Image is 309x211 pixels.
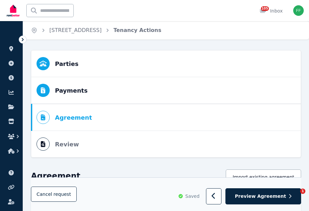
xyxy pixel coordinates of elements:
[293,5,304,16] img: Frank frank@northwardrentals.com.au
[55,59,78,69] span: Parties
[31,50,84,77] button: Parties
[185,193,199,200] span: Saved
[5,2,21,19] img: RentBetter
[55,113,92,122] span: Agreement
[53,191,71,198] span: request
[287,189,302,204] iframe: Intercom live chat
[31,77,93,104] button: Payments
[23,21,169,40] nav: Breadcrumb
[114,27,162,33] a: Tenancy Actions
[235,193,286,200] span: Preview Agreement
[55,86,88,95] span: Payments
[31,104,97,131] button: Agreement
[49,27,102,33] a: [STREET_ADDRESS]
[300,189,305,194] span: 1
[261,6,269,11] span: 105
[225,189,301,205] button: Preview Agreement
[31,171,80,181] h1: Agreement
[31,50,301,158] nav: Progress
[37,192,71,197] span: Cancel
[260,8,283,14] div: Inbox
[226,169,301,185] button: Import existing agreement
[31,187,77,202] button: Cancelrequest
